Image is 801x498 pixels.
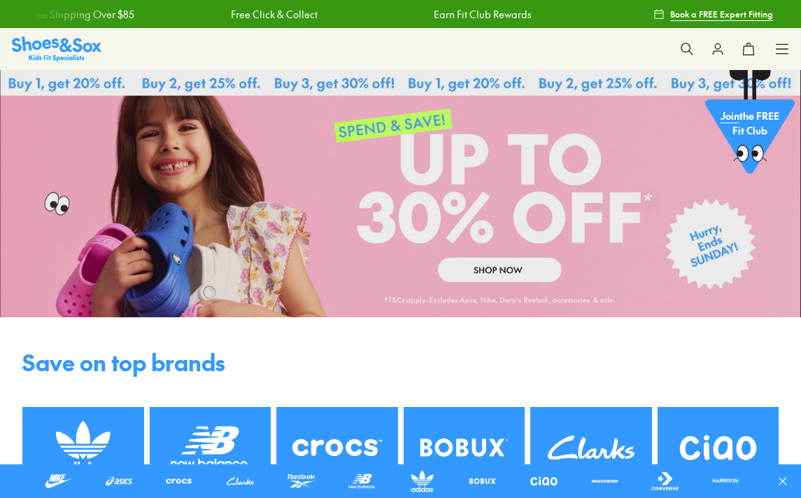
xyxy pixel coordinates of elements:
img: SNS_Logo_Responsive.svg [12,36,101,61]
img: SNS_WEBASSETS_1280x984__Brand_6_32476e78-ec93-4883-851d-7486025e12b2.png [276,407,398,488]
img: SNS_WEBASSETS_1280x984__Brand_9_e161dee9-03f0-4e35-815c-843dea00f972.png [404,407,525,488]
img: SNS_WEBASSETS_1280x984__Brand_8_072687a1-6812-4536-84da-40bdad0e27d7.png [150,407,271,488]
a: Free Shipping Over $85 [10,7,117,22]
a: Jointhe FREE Fit Club [705,69,795,181]
a: Book a FREE Expert Fitting [653,1,773,27]
span: Join [721,111,739,125]
img: SNS_WEBASSETS_1280x984__Brand_7_4d3d8e03-a91f-4015-a35e-fabdd5f06b27.png [22,407,144,488]
img: SNS_WEBASSETS_1280x984__Brand_10_3912ae85-fb3d-449b-b156-b817166d013b.png [530,407,652,488]
a: Free Shipping Over $85 [619,7,725,22]
span: Book a FREE Expert Fitting [670,8,773,20]
a: Earn Fit Club Rewards [416,7,514,22]
p: the FREE Fit Club [705,99,795,151]
img: SNS_WEBASSETS_1280x984__Brand_11_42afe9cd-2f1f-4080-b932-0c5a1492f76f.png [658,407,779,488]
a: Shoes & Sox [12,36,101,61]
a: Free Click & Collect [213,7,300,22]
